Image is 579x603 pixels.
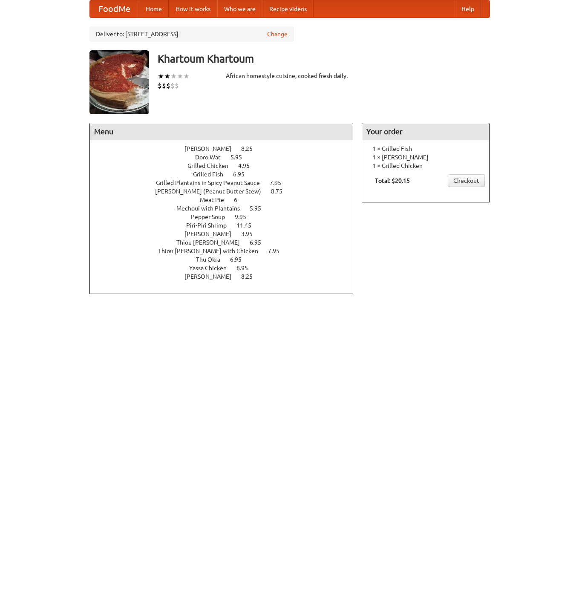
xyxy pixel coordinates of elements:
[158,248,267,254] span: Thiou [PERSON_NAME] with Chicken
[226,72,354,80] div: African homestyle cuisine, cooked fresh daily.
[362,123,489,140] h4: Your order
[186,222,267,229] a: Piri-Piri Shrimp 11.45
[262,0,314,17] a: Recipe videos
[241,145,261,152] span: 8.25
[189,265,235,271] span: Yassa Chicken
[196,256,229,263] span: Thu Okra
[235,214,255,220] span: 9.95
[268,248,288,254] span: 7.95
[139,0,169,17] a: Home
[158,248,295,254] a: Thiou [PERSON_NAME] with Chicken 7.95
[169,0,217,17] a: How it works
[193,171,232,178] span: Grilled Fish
[236,222,260,229] span: 11.45
[233,171,253,178] span: 6.95
[236,265,256,271] span: 8.95
[196,256,257,263] a: Thu Okra 6.95
[250,239,270,246] span: 6.95
[187,162,237,169] span: Grilled Chicken
[241,231,261,237] span: 3.95
[158,50,490,67] h3: Khartoum Khartoum
[184,231,268,237] a: [PERSON_NAME] 3.95
[89,26,294,42] div: Deliver to: [STREET_ADDRESS]
[184,231,240,237] span: [PERSON_NAME]
[250,205,270,212] span: 5.95
[156,179,297,186] a: Grilled Plantains in Spicy Peanut Sauce 7.95
[455,0,481,17] a: Help
[170,81,175,90] li: $
[191,214,262,220] a: Pepper Soup 9.95
[366,144,485,153] li: 1 × Grilled Fish
[191,214,233,220] span: Pepper Soup
[267,30,288,38] a: Change
[89,50,149,114] img: angular.jpg
[241,273,261,280] span: 8.25
[234,196,246,203] span: 6
[183,72,190,81] li: ★
[155,188,298,195] a: [PERSON_NAME] (Peanut Butter Stew) 8.75
[195,154,229,161] span: Doro Wat
[193,171,260,178] a: Grilled Fish 6.95
[162,81,166,90] li: $
[156,179,268,186] span: Grilled Plantains in Spicy Peanut Sauce
[175,81,179,90] li: $
[176,239,248,246] span: Thiou [PERSON_NAME]
[189,265,264,271] a: Yassa Chicken 8.95
[176,239,277,246] a: Thiou [PERSON_NAME] 6.95
[90,0,139,17] a: FoodMe
[90,123,353,140] h4: Menu
[176,205,277,212] a: Mechoui with Plantains 5.95
[155,188,270,195] span: [PERSON_NAME] (Peanut Butter Stew)
[230,256,250,263] span: 6.95
[200,196,233,203] span: Meat Pie
[366,162,485,170] li: 1 × Grilled Chicken
[176,205,248,212] span: Mechoui with Plantains
[158,72,164,81] li: ★
[166,81,170,90] li: $
[217,0,262,17] a: Who we are
[366,153,485,162] li: 1 × [PERSON_NAME]
[170,72,177,81] li: ★
[448,174,485,187] a: Checkout
[164,72,170,81] li: ★
[184,273,240,280] span: [PERSON_NAME]
[158,81,162,90] li: $
[195,154,258,161] a: Doro Wat 5.95
[238,162,258,169] span: 4.95
[270,179,290,186] span: 7.95
[271,188,291,195] span: 8.75
[375,177,410,184] b: Total: $20.15
[200,196,253,203] a: Meat Pie 6
[184,273,268,280] a: [PERSON_NAME] 8.25
[187,162,265,169] a: Grilled Chicken 4.95
[186,222,235,229] span: Piri-Piri Shrimp
[184,145,268,152] a: [PERSON_NAME] 8.25
[230,154,251,161] span: 5.95
[184,145,240,152] span: [PERSON_NAME]
[177,72,183,81] li: ★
